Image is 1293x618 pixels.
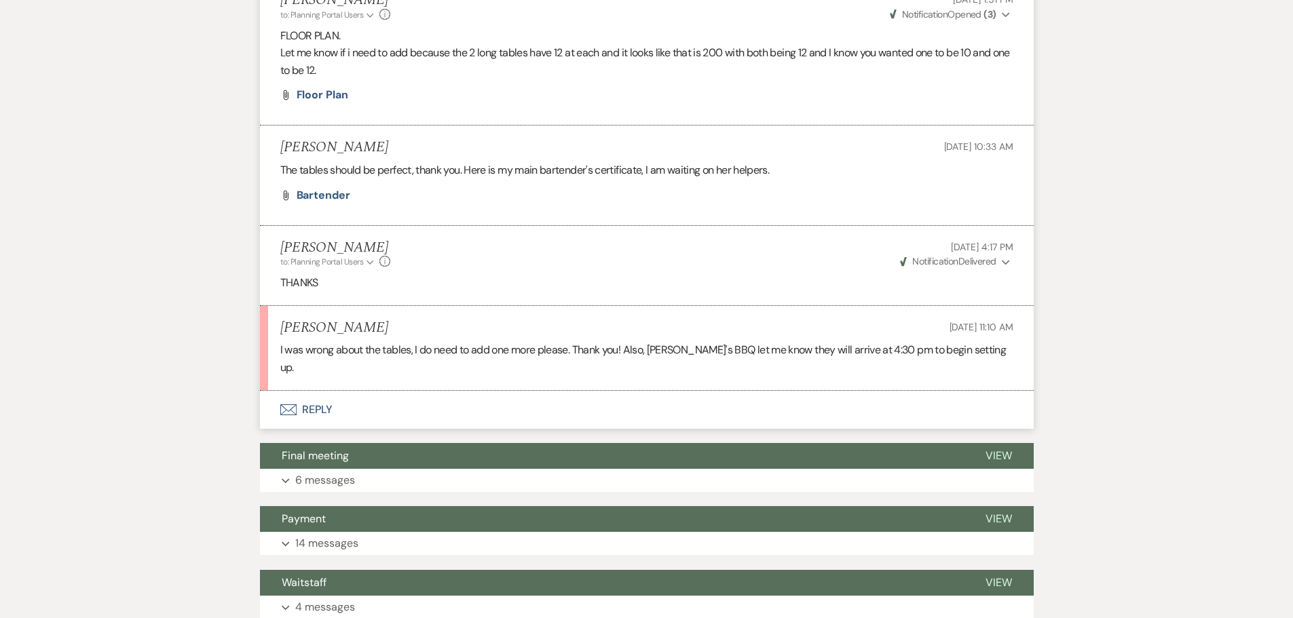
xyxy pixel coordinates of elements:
p: 14 messages [295,535,358,552]
p: Let me know if i need to add because the 2 long tables have 12 at each and it looks like that is ... [280,44,1013,79]
span: View [986,511,1012,526]
span: View [986,448,1012,463]
button: Payment [260,506,964,532]
span: Waitstaff [282,575,326,590]
button: NotificationDelivered [898,254,1013,269]
span: to: Planning Portal Users [280,256,364,267]
h5: [PERSON_NAME] [280,139,388,156]
h5: [PERSON_NAME] [280,320,388,336]
strong: ( 3 ) [983,8,996,20]
p: The tables should be perfect, thank you. Here is my main bartender's certificate, I am waiting on... [280,161,1013,179]
button: Reply [260,391,1034,429]
span: Notification [912,255,958,267]
span: floor plan [297,88,348,102]
button: View [964,443,1034,469]
p: FLOOR PLAN. [280,27,1013,45]
span: [DATE] 10:33 AM [944,140,1013,153]
a: bartender [297,190,350,201]
p: 4 messages [295,598,355,616]
span: to: Planning Portal Users [280,9,364,20]
button: NotificationOpened (3) [888,7,1013,22]
button: Waitstaff [260,570,964,596]
p: THANKS [280,274,1013,292]
button: Final meeting [260,443,964,469]
h5: [PERSON_NAME] [280,239,391,256]
button: to: Planning Portal Users [280,9,377,21]
button: to: Planning Portal Users [280,256,377,268]
span: Opened [890,8,996,20]
span: View [986,575,1012,590]
span: [DATE] 4:17 PM [951,241,1013,253]
span: [DATE] 11:10 AM [950,321,1013,333]
span: Payment [282,511,326,526]
span: Notification [902,8,948,20]
p: 6 messages [295,471,355,489]
button: 14 messages [260,532,1034,555]
span: Final meeting [282,448,349,463]
a: floor plan [297,90,348,100]
span: bartender [297,188,350,202]
button: 6 messages [260,469,1034,492]
span: Delivered [900,255,996,267]
button: View [964,506,1034,532]
p: I was wrong about the tables, I do need to add one more please. Thank you! Also, [PERSON_NAME]'s ... [280,341,1013,376]
button: View [964,570,1034,596]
